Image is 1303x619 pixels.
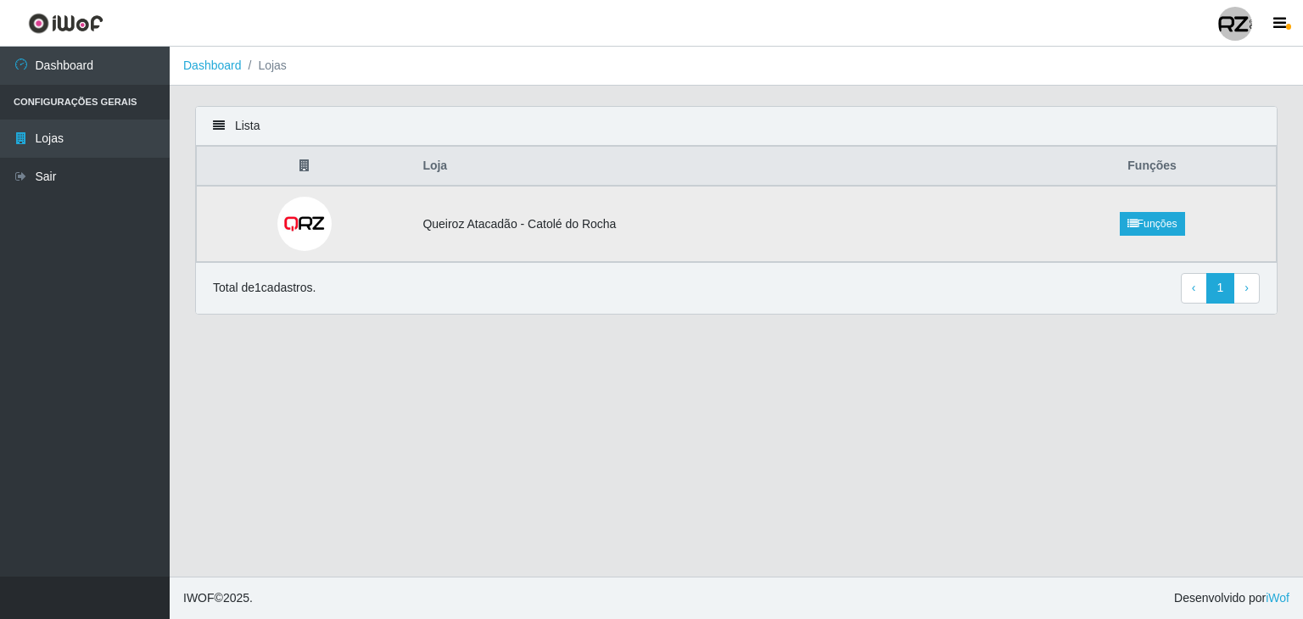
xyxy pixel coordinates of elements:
span: IWOF [183,591,215,605]
nav: breadcrumb [170,47,1303,86]
li: Lojas [242,57,287,75]
span: © 2025 . [183,589,253,607]
span: ‹ [1192,281,1196,294]
th: Funções [1028,147,1276,187]
div: Lista [196,107,1277,146]
a: Previous [1181,273,1207,304]
span: Desenvolvido por [1174,589,1289,607]
a: Funções [1120,212,1185,236]
a: 1 [1206,273,1235,304]
img: Queiroz Atacadão - Catolé do Rocha [277,197,332,251]
a: Next [1233,273,1260,304]
td: Queiroz Atacadão - Catolé do Rocha [412,186,1028,262]
span: › [1244,281,1249,294]
img: CoreUI Logo [28,13,103,34]
nav: pagination [1181,273,1260,304]
a: Dashboard [183,59,242,72]
th: Loja [412,147,1028,187]
p: Total de 1 cadastros. [213,279,316,297]
a: iWof [1266,591,1289,605]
